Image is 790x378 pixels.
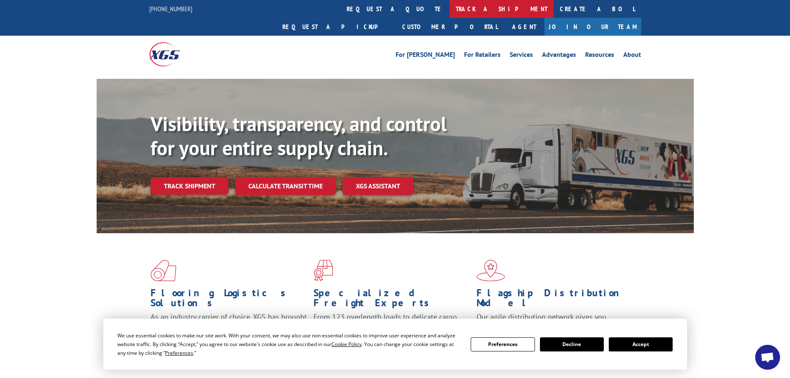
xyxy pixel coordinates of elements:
[314,260,333,281] img: xgs-icon-focused-on-flooring-red
[504,18,544,36] a: Agent
[235,177,336,195] a: Calculate transit time
[623,51,641,61] a: About
[544,18,641,36] a: Join Our Team
[464,51,501,61] a: For Retailers
[510,51,533,61] a: Services
[151,312,307,341] span: As an industry carrier of choice, XGS has brought innovation and dedication to flooring logistics...
[476,288,633,312] h1: Flagship Distribution Model
[585,51,614,61] a: Resources
[755,345,780,370] a: Open chat
[476,312,629,332] span: Our agile distribution network gives you nationwide inventory management on demand.
[151,177,228,195] a: Track shipment
[151,260,176,281] img: xgs-icon-total-supply-chain-intelligence-red
[343,177,413,195] a: XGS ASSISTANT
[117,331,461,357] div: We use essential cookies to make our site work. With your consent, we may also use non-essential ...
[331,341,362,348] span: Cookie Policy
[540,337,604,351] button: Decline
[314,312,470,349] p: From 123 overlength loads to delicate cargo, our experienced staff knows the best way to move you...
[396,51,455,61] a: For [PERSON_NAME]
[276,18,396,36] a: Request a pickup
[103,319,687,370] div: Cookie Consent Prompt
[476,260,505,281] img: xgs-icon-flagship-distribution-model-red
[471,337,535,351] button: Preferences
[396,18,504,36] a: Customer Portal
[151,288,307,312] h1: Flooring Logistics Solutions
[542,51,576,61] a: Advantages
[149,5,192,13] a: [PHONE_NUMBER]
[609,337,673,351] button: Accept
[165,349,193,356] span: Preferences
[314,288,470,312] h1: Specialized Freight Experts
[151,111,447,161] b: Visibility, transparency, and control for your entire supply chain.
